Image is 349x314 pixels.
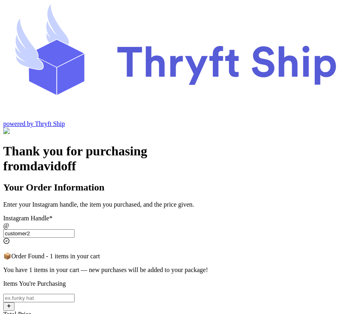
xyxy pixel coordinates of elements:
[3,266,346,274] p: You have 1 items in your cart — new purchases will be added to your package!
[3,120,65,127] a: powered by Thryft Ship
[3,253,11,260] span: 📦
[3,222,346,229] div: @
[30,159,76,173] span: davidoff
[3,280,346,287] p: Items You're Purchasing
[3,215,52,222] label: Instagram Handle
[3,294,75,302] input: ex.funky hat
[11,253,100,260] span: Order Found - 1 items in your cart
[3,182,346,193] h2: Your Order Information
[3,128,83,135] img: Customer Form Background
[3,144,346,174] h1: Thank you for purchasing from
[3,201,346,208] p: Enter your Instagram handle, the item you purchased, and the price given.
